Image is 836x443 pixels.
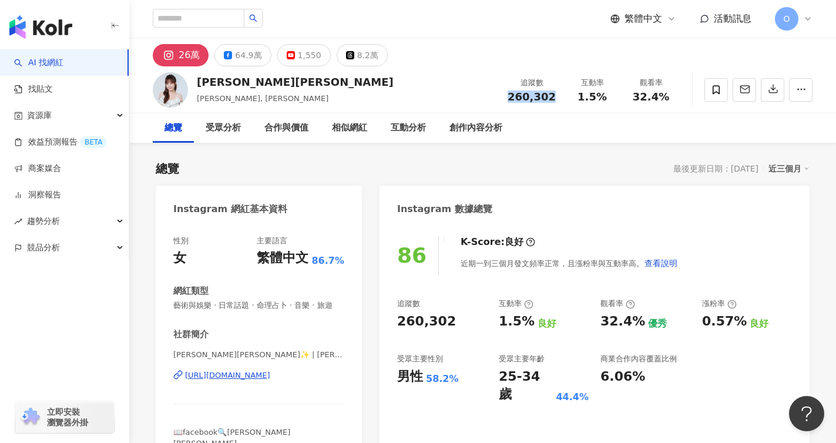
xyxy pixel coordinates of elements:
span: 競品分析 [27,234,60,261]
div: 觀看率 [629,77,673,89]
span: 繁體中文 [625,12,662,25]
div: Instagram 網紅基本資料 [173,203,287,216]
div: 6.06% [600,368,645,386]
div: 社群簡介 [173,328,209,341]
div: 260,302 [397,313,456,331]
span: 活動訊息 [714,13,751,24]
div: 總覽 [164,121,182,135]
img: logo [9,15,72,39]
span: 260,302 [508,90,556,103]
div: 創作內容分析 [449,121,502,135]
span: search [249,14,257,22]
div: K-Score : [461,236,535,249]
button: 64.9萬 [214,44,271,66]
span: [PERSON_NAME][PERSON_NAME]✨ | [PERSON_NAME] [173,350,344,360]
div: 良好 [750,317,768,330]
div: 25-34 歲 [499,368,553,404]
img: KOL Avatar [153,72,188,108]
div: 女 [173,249,186,267]
div: 相似網紅 [332,121,367,135]
button: 26萬 [153,44,209,66]
div: [PERSON_NAME][PERSON_NAME] [197,75,394,89]
div: 64.9萬 [235,47,261,63]
div: 受眾分析 [206,121,241,135]
div: 良好 [505,236,523,249]
a: chrome extension立即安裝 瀏覽器外掛 [15,401,114,433]
div: 26萬 [179,47,200,63]
span: 1.5% [578,91,607,103]
div: 漲粉率 [702,298,737,309]
div: Instagram 數據總覽 [397,203,492,216]
div: 近三個月 [768,161,810,176]
span: 趨勢分析 [27,208,60,234]
div: 32.4% [600,313,645,331]
button: 8.2萬 [337,44,388,66]
div: 合作與價值 [264,121,308,135]
div: 追蹤數 [508,77,556,89]
span: 藝術與娛樂 · 日常話題 · 命理占卜 · 音樂 · 旅遊 [173,300,344,311]
button: 1,550 [277,44,331,66]
div: 44.4% [556,391,589,404]
div: 性別 [173,236,189,246]
span: 立即安裝 瀏覽器外掛 [47,407,88,428]
div: 互動率 [499,298,533,309]
div: 近期一到三個月發文頻率正常，且漲粉率與互動率高。 [461,251,678,275]
div: 1,550 [298,47,321,63]
div: 互動分析 [391,121,426,135]
a: 效益預測報告BETA [14,136,107,148]
div: 良好 [538,317,556,330]
span: rise [14,217,22,226]
img: chrome extension [19,408,42,427]
div: 86 [397,243,427,267]
div: 8.2萬 [357,47,378,63]
div: 繁體中文 [257,249,308,267]
div: 觀看率 [600,298,635,309]
div: 主要語言 [257,236,287,246]
div: 優秀 [648,317,667,330]
div: 男性 [397,368,423,386]
div: 0.57% [702,313,747,331]
div: 受眾主要性別 [397,354,443,364]
a: 找貼文 [14,83,53,95]
div: 受眾主要年齡 [499,354,545,364]
a: searchAI 找網紅 [14,57,63,69]
span: 86.7% [311,254,344,267]
span: 資源庫 [27,102,52,129]
div: 互動率 [570,77,615,89]
a: 洞察報告 [14,189,61,201]
div: 58.2% [426,372,459,385]
div: 總覽 [156,160,179,177]
a: 商案媒合 [14,163,61,174]
iframe: Help Scout Beacon - Open [789,396,824,431]
span: O [783,12,790,25]
div: 最後更新日期：[DATE] [673,164,758,173]
span: 32.4% [633,91,669,103]
div: 網紅類型 [173,285,209,297]
button: 查看說明 [644,251,678,275]
a: [URL][DOMAIN_NAME] [173,370,344,381]
div: 1.5% [499,313,535,331]
span: 查看說明 [644,259,677,268]
span: [PERSON_NAME], [PERSON_NAME] [197,94,328,103]
div: 商業合作內容覆蓋比例 [600,354,677,364]
div: [URL][DOMAIN_NAME] [185,370,270,381]
div: 追蹤數 [397,298,420,309]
